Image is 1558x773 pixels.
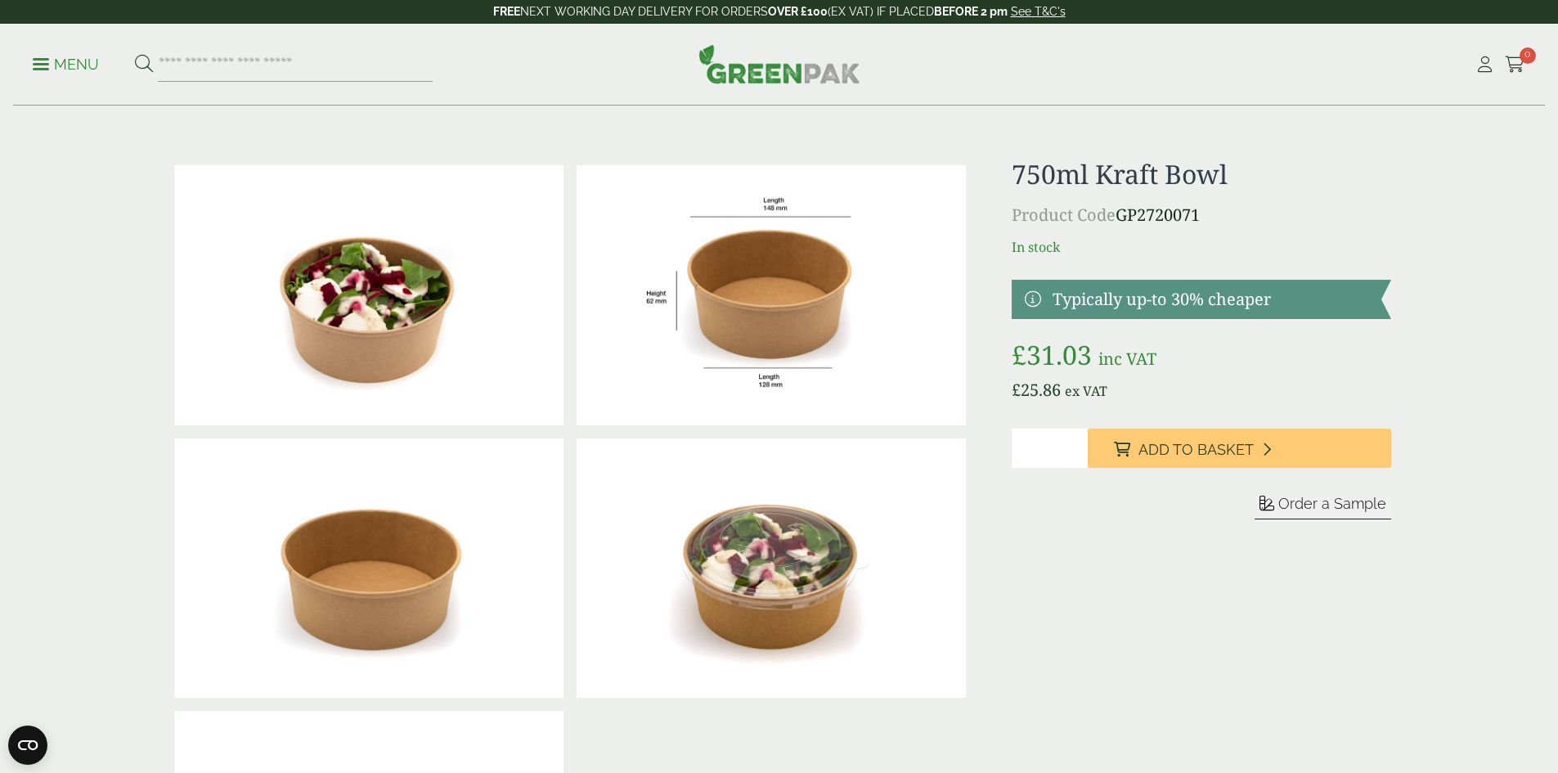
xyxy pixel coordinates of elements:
span: £ [1012,379,1021,401]
p: In stock [1012,237,1390,257]
img: GreenPak Supplies [698,44,860,83]
img: Kraft Bowl 750ml With Goats Cheese Salad Open [174,165,563,425]
img: KraftBowl_750 [577,165,966,425]
bdi: 31.03 [1012,337,1092,372]
p: GP2720071 [1012,203,1390,227]
a: Menu [33,55,99,71]
i: My Account [1475,56,1495,73]
button: Add to Basket [1088,429,1391,468]
span: Order a Sample [1278,495,1386,512]
a: See T&C's [1011,5,1066,18]
img: Kraft Bowl 750ml With Goats Chees Salad With Lid [577,438,966,699]
span: Product Code [1012,204,1116,226]
p: Menu [33,55,99,74]
span: inc VAT [1098,348,1156,370]
strong: OVER £100 [768,5,828,18]
button: Order a Sample [1255,494,1391,519]
span: ex VAT [1065,382,1107,400]
strong: FREE [493,5,520,18]
button: Open CMP widget [8,726,47,765]
span: 0 [1520,47,1536,64]
strong: BEFORE 2 pm [934,5,1008,18]
span: Add to Basket [1138,441,1254,459]
span: £ [1012,337,1026,372]
i: Cart [1505,56,1525,73]
img: Kraft Bowl 750ml [174,438,563,699]
h1: 750ml Kraft Bowl [1012,159,1390,190]
a: 0 [1505,52,1525,77]
bdi: 25.86 [1012,379,1061,401]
